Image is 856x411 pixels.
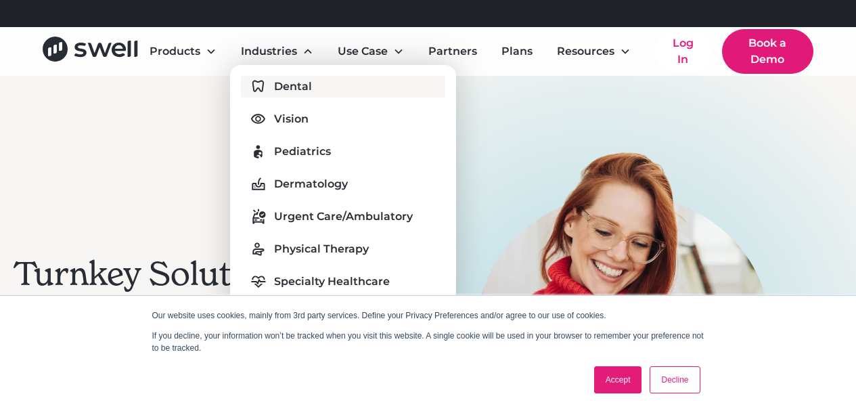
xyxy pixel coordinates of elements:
[650,366,700,393] a: Decline
[150,43,200,60] div: Products
[241,206,445,228] a: Urgent Care/Ambulatory
[139,38,227,65] div: Products
[546,38,641,65] div: Resources
[327,38,415,65] div: Use Case
[722,29,813,74] a: Book a Demo
[14,255,363,332] h2: Turnkey Solutions for Healthcare Feedback
[43,37,138,66] a: home
[274,209,413,225] div: Urgent Care/Ambulatory
[655,30,711,73] a: Log In
[241,108,445,130] a: Vision
[491,38,543,65] a: Plans
[274,144,331,160] div: Pediatrics
[241,238,445,260] a: Physical Therapy
[241,173,445,195] a: Dermatology
[594,366,642,393] a: Accept
[625,265,856,411] iframe: Chat Widget
[230,38,324,65] div: Industries
[274,111,309,127] div: Vision
[230,65,456,401] nav: Industries
[152,309,704,322] p: Our website uses cookies, mainly from 3rd party services. Define your Privacy Preferences and/or ...
[557,43,614,60] div: Resources
[338,43,388,60] div: Use Case
[274,274,390,290] div: Specialty Healthcare
[274,241,369,257] div: Physical Therapy
[241,76,445,98] a: Dental
[241,43,297,60] div: Industries
[274,176,348,192] div: Dermatology
[152,330,704,354] p: If you decline, your information won’t be tracked when you visit this website. A single cookie wi...
[418,38,488,65] a: Partners
[274,79,312,95] div: Dental
[241,141,445,163] a: Pediatrics
[241,271,445,293] a: Specialty Healthcare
